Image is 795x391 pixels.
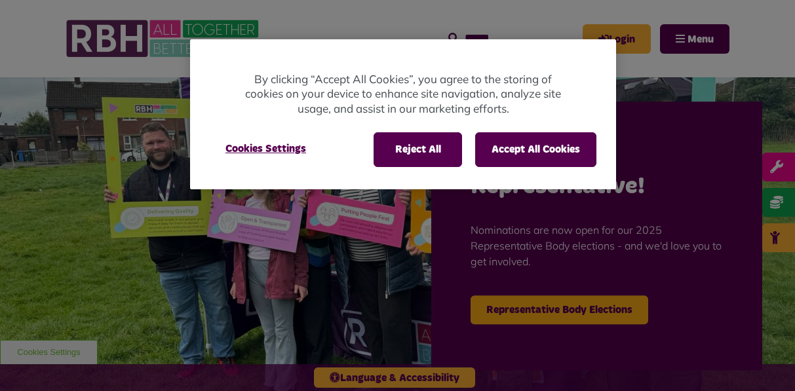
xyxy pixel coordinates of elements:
div: Cookie banner [190,39,616,189]
button: Cookies Settings [210,132,322,165]
button: Reject All [374,132,462,166]
p: By clicking “Accept All Cookies”, you agree to the storing of cookies on your device to enhance s... [242,72,564,117]
button: Accept All Cookies [475,132,596,166]
div: Privacy [190,39,616,189]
